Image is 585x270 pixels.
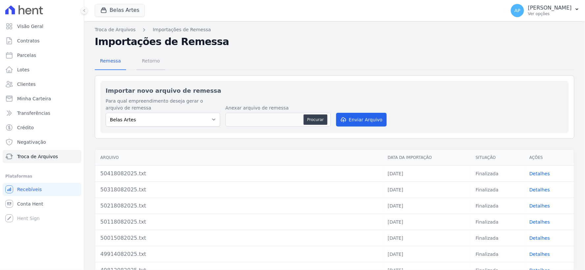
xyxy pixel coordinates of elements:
a: Troca de Arquivos [3,150,81,163]
a: Contratos [3,34,81,47]
span: Remessa [96,54,125,67]
td: Finalizada [470,230,524,246]
span: Negativação [17,139,46,145]
button: AP [PERSON_NAME] Ver opções [506,1,585,20]
a: Transferências [3,107,81,120]
p: Ver opções [528,11,572,16]
th: Arquivo [95,150,383,166]
td: Finalizada [470,165,524,182]
a: Detalhes [530,171,550,176]
h2: Importar novo arquivo de remessa [106,86,564,95]
div: 50318082025.txt [100,186,377,194]
span: Crédito [17,124,34,131]
span: Parcelas [17,52,36,59]
td: [DATE] [383,182,470,198]
th: Data da Importação [383,150,470,166]
a: Conta Hent [3,197,81,210]
a: Retorno [137,53,165,70]
a: Detalhes [530,235,550,241]
span: Lotes [17,66,30,73]
a: Clientes [3,78,81,91]
a: Parcelas [3,49,81,62]
button: Belas Artes [95,4,145,16]
div: 50218082025.txt [100,202,377,210]
a: Detalhes [530,219,550,225]
span: Recebíveis [17,186,42,193]
nav: Breadcrumb [95,26,574,33]
span: Visão Geral [17,23,43,30]
div: 50118082025.txt [100,218,377,226]
a: Lotes [3,63,81,76]
td: Finalizada [470,246,524,262]
span: Clientes [17,81,36,87]
button: Procurar [304,114,327,125]
a: Importações de Remessa [153,26,211,33]
a: Recebíveis [3,183,81,196]
span: Conta Hent [17,201,43,207]
div: 49914082025.txt [100,250,377,258]
span: Contratos [17,37,40,44]
th: Situação [470,150,524,166]
a: Detalhes [530,187,550,192]
a: Remessa [95,53,126,70]
div: Plataformas [5,172,79,180]
td: [DATE] [383,165,470,182]
p: [PERSON_NAME] [528,5,572,11]
a: Detalhes [530,252,550,257]
h2: Importações de Remessa [95,36,574,48]
a: Crédito [3,121,81,134]
span: Transferências [17,110,50,116]
th: Ações [524,150,574,166]
span: Retorno [138,54,164,67]
a: Minha Carteira [3,92,81,105]
label: Anexar arquivo de remessa [226,105,331,111]
span: AP [515,8,520,13]
a: Visão Geral [3,20,81,33]
div: 50418082025.txt [100,170,377,178]
span: Troca de Arquivos [17,153,58,160]
td: [DATE] [383,230,470,246]
td: [DATE] [383,246,470,262]
div: 50015082025.txt [100,234,377,242]
td: Finalizada [470,214,524,230]
a: Detalhes [530,203,550,209]
a: Troca de Arquivos [95,26,136,33]
td: Finalizada [470,182,524,198]
td: Finalizada [470,198,524,214]
td: [DATE] [383,214,470,230]
span: Minha Carteira [17,95,51,102]
td: [DATE] [383,198,470,214]
button: Enviar Arquivo [336,113,387,127]
a: Negativação [3,135,81,149]
label: Para qual empreendimento deseja gerar o arquivo de remessa [106,98,220,111]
